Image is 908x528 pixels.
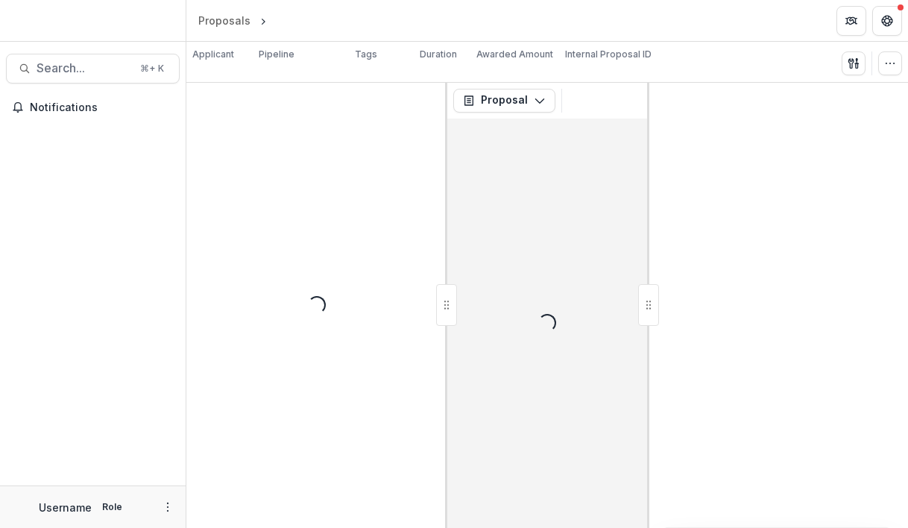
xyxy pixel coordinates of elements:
button: Partners [836,6,866,36]
div: Proposals [198,13,250,28]
p: Username [39,500,92,515]
p: Pipeline [259,48,294,61]
p: Tags [355,48,377,61]
a: Proposals [192,10,256,31]
nav: breadcrumb [192,10,333,31]
p: Duration [420,48,457,61]
span: Notifications [30,101,174,114]
p: Awarded Amount [476,48,553,61]
button: Notifications [6,95,180,119]
button: Get Help [872,6,902,36]
p: Role [98,500,127,514]
div: ⌘ + K [137,60,167,77]
p: Internal Proposal ID [565,48,652,61]
span: Search... [37,61,131,75]
button: More [159,498,177,516]
p: Applicant [192,48,234,61]
button: Search... [6,54,180,84]
button: Proposal [453,89,555,113]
